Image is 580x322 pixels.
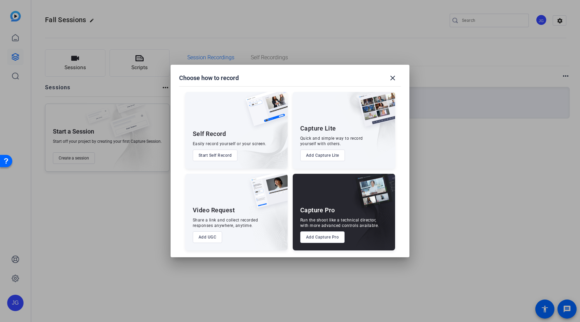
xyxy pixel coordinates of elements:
button: Add UGC [193,231,222,243]
div: Self Record [193,130,226,138]
img: self-record.png [241,92,288,133]
button: Add Capture Pro [300,231,345,243]
img: capture-lite.png [353,92,395,134]
img: ugc-content.png [245,174,288,215]
div: Share a link and collect recorded responses anywhere, anytime. [193,217,258,228]
img: embarkstudio-capture-pro.png [345,182,395,250]
div: Capture Pro [300,206,335,214]
button: Add Capture Lite [300,150,345,161]
img: embarkstudio-ugc-content.png [248,195,288,250]
img: embarkstudio-capture-lite.png [334,92,395,160]
div: Video Request [193,206,235,214]
button: Start Self Record [193,150,238,161]
div: Quick and simple way to record yourself with others. [300,136,363,147]
div: Run the shoot like a technical director, with more advanced controls available. [300,217,379,228]
mat-icon: close [389,74,397,82]
div: Capture Lite [300,124,336,133]
h1: Choose how to record [179,74,239,82]
img: capture-pro.png [350,174,395,215]
img: embarkstudio-self-record.png [228,107,288,169]
div: Easily record yourself or your screen. [193,141,266,147]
